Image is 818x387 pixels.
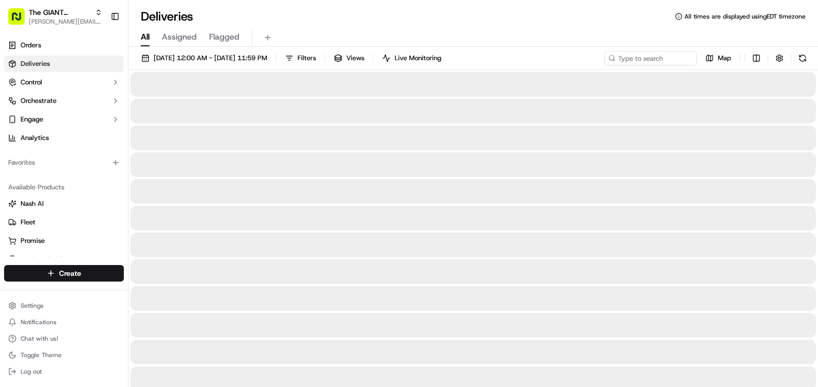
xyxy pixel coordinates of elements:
[701,51,736,65] button: Map
[4,265,124,282] button: Create
[154,54,267,63] span: [DATE] 12:00 AM - [DATE] 11:59 PM
[4,348,124,362] button: Toggle Theme
[21,318,57,326] span: Notifications
[4,364,124,379] button: Log out
[4,130,124,146] a: Analytics
[298,54,316,63] span: Filters
[4,74,124,91] button: Control
[718,54,731,63] span: Map
[4,315,124,329] button: Notifications
[4,196,124,212] button: Nash AI
[4,233,124,249] button: Promise
[21,302,44,310] span: Settings
[4,251,124,268] button: Product Catalog
[8,236,120,245] a: Promise
[29,7,91,17] button: The GIANT Company
[21,335,58,343] span: Chat with us!
[4,154,124,171] div: Favorites
[141,8,193,25] h1: Deliveries
[281,51,321,65] button: Filters
[8,218,120,227] a: Fleet
[59,268,81,278] span: Create
[795,51,810,65] button: Refresh
[21,78,42,87] span: Control
[378,51,446,65] button: Live Monitoring
[684,12,806,21] span: All times are displayed using EDT timezone
[8,199,120,208] a: Nash AI
[21,255,70,264] span: Product Catalog
[4,93,124,109] button: Orchestrate
[4,331,124,346] button: Chat with us!
[21,199,44,208] span: Nash AI
[21,115,43,124] span: Engage
[141,31,150,43] span: All
[21,351,62,359] span: Toggle Theme
[4,111,124,128] button: Engage
[4,179,124,196] div: Available Products
[21,59,50,68] span: Deliveries
[4,214,124,231] button: Fleet
[209,31,239,43] span: Flagged
[21,41,41,50] span: Orders
[4,4,106,29] button: The GIANT Company[PERSON_NAME][EMAIL_ADDRESS][PERSON_NAME][DOMAIN_NAME]
[21,218,35,227] span: Fleet
[346,54,364,63] span: Views
[4,298,124,313] button: Settings
[329,51,369,65] button: Views
[21,367,42,376] span: Log out
[604,51,697,65] input: Type to search
[29,17,102,26] button: [PERSON_NAME][EMAIL_ADDRESS][PERSON_NAME][DOMAIN_NAME]
[4,37,124,54] a: Orders
[137,51,272,65] button: [DATE] 12:00 AM - [DATE] 11:59 PM
[21,133,49,143] span: Analytics
[21,236,45,245] span: Promise
[8,255,120,264] a: Product Catalog
[21,96,57,105] span: Orchestrate
[4,56,124,72] a: Deliveries
[162,31,197,43] span: Assigned
[395,54,441,63] span: Live Monitoring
